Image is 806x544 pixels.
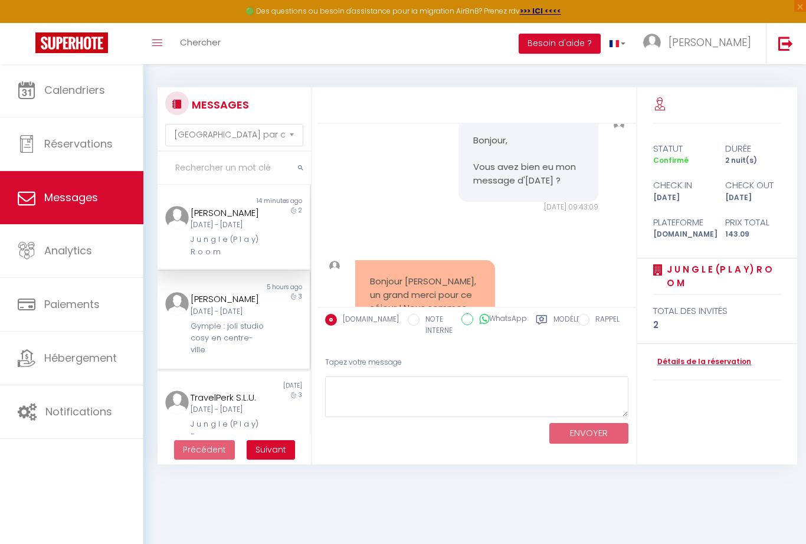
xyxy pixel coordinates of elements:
[520,6,561,16] a: >>> ICI <<<<
[191,292,264,306] div: [PERSON_NAME]
[44,136,113,151] span: Réservations
[717,178,789,192] div: check out
[191,320,264,356] div: Gympie : joli studio cosy en centre-ville
[234,283,310,292] div: 5 hours ago
[191,219,264,231] div: [DATE] - [DATE]
[519,34,601,54] button: Besoin d'aide ?
[191,234,264,258] div: J u n g l e (P l a y) R o o m
[653,304,781,318] div: total des invités
[247,440,295,460] button: Next
[653,356,751,368] a: Détails de la réservation
[653,318,781,332] div: 2
[191,306,264,317] div: [DATE] - [DATE]
[191,391,264,405] div: TravelPerk S.L.U.
[669,35,751,50] span: [PERSON_NAME]
[299,292,302,301] span: 3
[255,444,286,455] span: Suivant
[646,142,717,156] div: statut
[549,423,628,444] button: ENVOYER
[180,36,221,48] span: Chercher
[174,440,235,460] button: Previous
[337,314,399,327] label: [DOMAIN_NAME]
[634,23,766,64] a: ... [PERSON_NAME]
[189,91,249,118] h3: MESSAGES
[646,192,717,204] div: [DATE]
[646,178,717,192] div: check in
[663,263,781,290] a: J u n g l e (P l a y) R o o m
[717,229,789,240] div: 143.09
[165,206,189,230] img: ...
[44,297,100,312] span: Paiements
[325,348,628,377] div: Tapez votre message
[44,243,92,258] span: Analytics
[45,404,112,419] span: Notifications
[589,314,620,327] label: RAPPEL
[329,261,340,271] img: ...
[191,404,264,415] div: [DATE] - [DATE]
[234,196,310,206] div: 14 minutes ago
[165,391,189,414] img: ...
[299,391,302,399] span: 3
[458,202,598,213] div: [DATE] 09:43:09
[165,292,189,316] img: ...
[553,314,585,338] label: Modèles
[44,190,98,205] span: Messages
[717,142,789,156] div: durée
[778,36,793,51] img: logout
[717,155,789,166] div: 2 nuit(s)
[191,418,264,443] div: J u n g l e (P l a y) R o o m
[420,314,453,336] label: NOTE INTERNE
[44,83,105,97] span: Calendriers
[614,120,624,130] img: ...
[717,215,789,230] div: Prix total
[299,206,302,215] span: 2
[191,206,264,220] div: [PERSON_NAME]
[646,215,717,230] div: Plateforme
[653,155,689,165] span: Confirmé
[646,229,717,240] div: [DOMAIN_NAME]
[171,23,230,64] a: Chercher
[158,152,311,185] input: Rechercher un mot clé
[234,381,310,391] div: [DATE]
[473,134,584,187] pre: Bonjour, Vous avez bien eu mon message d'[DATE] ?
[183,444,226,455] span: Précédent
[473,313,527,326] label: WhatsApp
[717,192,789,204] div: [DATE]
[44,350,117,365] span: Hébergement
[370,275,480,355] pre: Bonjour [PERSON_NAME], un grand merci pour ce séjour ! Nous sommes bien partis et vous remercions...
[35,32,108,53] img: Super Booking
[643,34,661,51] img: ...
